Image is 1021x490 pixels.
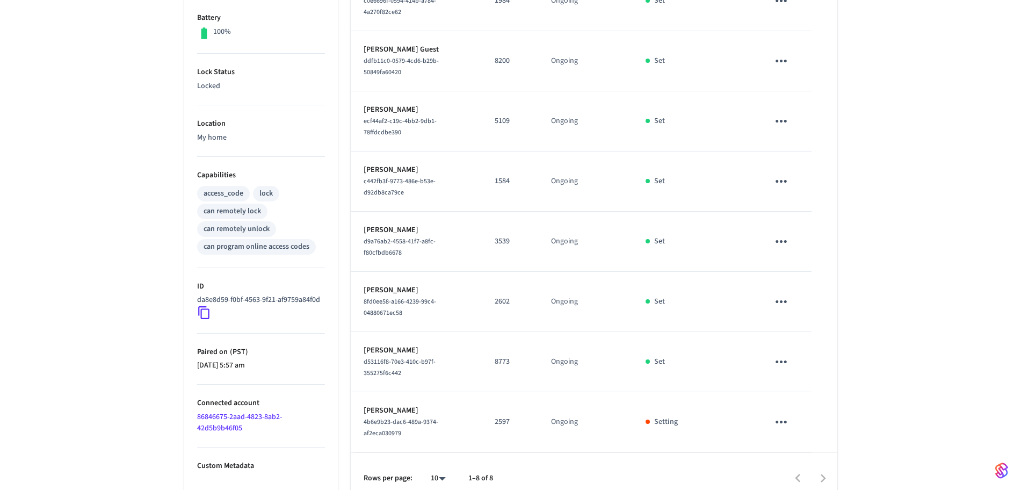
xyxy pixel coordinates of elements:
p: [PERSON_NAME] [364,164,469,176]
p: 3539 [495,236,525,247]
p: Set [654,296,665,307]
p: 8200 [495,55,525,67]
span: ( PST ) [228,347,248,357]
p: 2597 [495,416,525,428]
span: c442fb3f-9773-486e-b53e-d92db8ca79ce [364,177,436,197]
p: Locked [197,81,325,92]
p: 8773 [495,356,525,367]
p: Lock Status [197,67,325,78]
td: Ongoing [538,332,633,392]
div: 10 [425,471,451,486]
p: [PERSON_NAME] [364,285,469,296]
p: 1584 [495,176,525,187]
p: Connected account [197,398,325,409]
p: 1–8 of 8 [468,473,493,484]
p: [PERSON_NAME] [364,225,469,236]
div: can program online access codes [204,241,309,253]
td: Ongoing [538,392,633,452]
div: lock [259,188,273,199]
span: d53116f8-70e3-410c-b97f-355275f6c442 [364,357,436,378]
p: 100% [213,26,231,38]
p: ID [197,281,325,292]
img: SeamLogoGradient.69752ec5.svg [995,462,1008,479]
p: Rows per page: [364,473,412,484]
p: My home [197,132,325,143]
span: 8fd0ee58-a166-4239-99c4-04880671ec58 [364,297,436,318]
p: Set [654,116,665,127]
p: 2602 [495,296,525,307]
p: [PERSON_NAME] [364,104,469,116]
p: 5109 [495,116,525,127]
td: Ongoing [538,31,633,91]
p: Setting [654,416,678,428]
p: Set [654,356,665,367]
td: Ongoing [538,212,633,272]
p: Paired on [197,347,325,358]
p: [DATE] 5:57 am [197,360,325,371]
p: Location [197,118,325,129]
td: Ongoing [538,152,633,212]
p: da8e8d59-f0bf-4563-9f21-af9759a84f0d [197,294,320,306]
p: Set [654,55,665,67]
p: Set [654,176,665,187]
div: access_code [204,188,243,199]
p: [PERSON_NAME] [364,345,469,356]
p: [PERSON_NAME] [364,405,469,416]
a: 86846675-2aad-4823-8ab2-42d5b9b46f05 [197,412,282,434]
p: Capabilities [197,170,325,181]
span: ddfb11c0-0579-4cd6-b29b-50849fa60420 [364,56,439,77]
td: Ongoing [538,91,633,152]
p: Set [654,236,665,247]
span: d9a76ab2-4558-41f7-a8fc-f80cfbdb6678 [364,237,436,257]
p: [PERSON_NAME] Guest [364,44,469,55]
p: Custom Metadata [197,460,325,472]
div: can remotely lock [204,206,261,217]
p: Battery [197,12,325,24]
span: ecf44af2-c19c-4bb2-9db1-78ffdcdbe390 [364,117,437,137]
td: Ongoing [538,272,633,332]
div: can remotely unlock [204,224,270,235]
span: 4b6e9b23-dac6-489a-9374-af2eca030979 [364,417,438,438]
